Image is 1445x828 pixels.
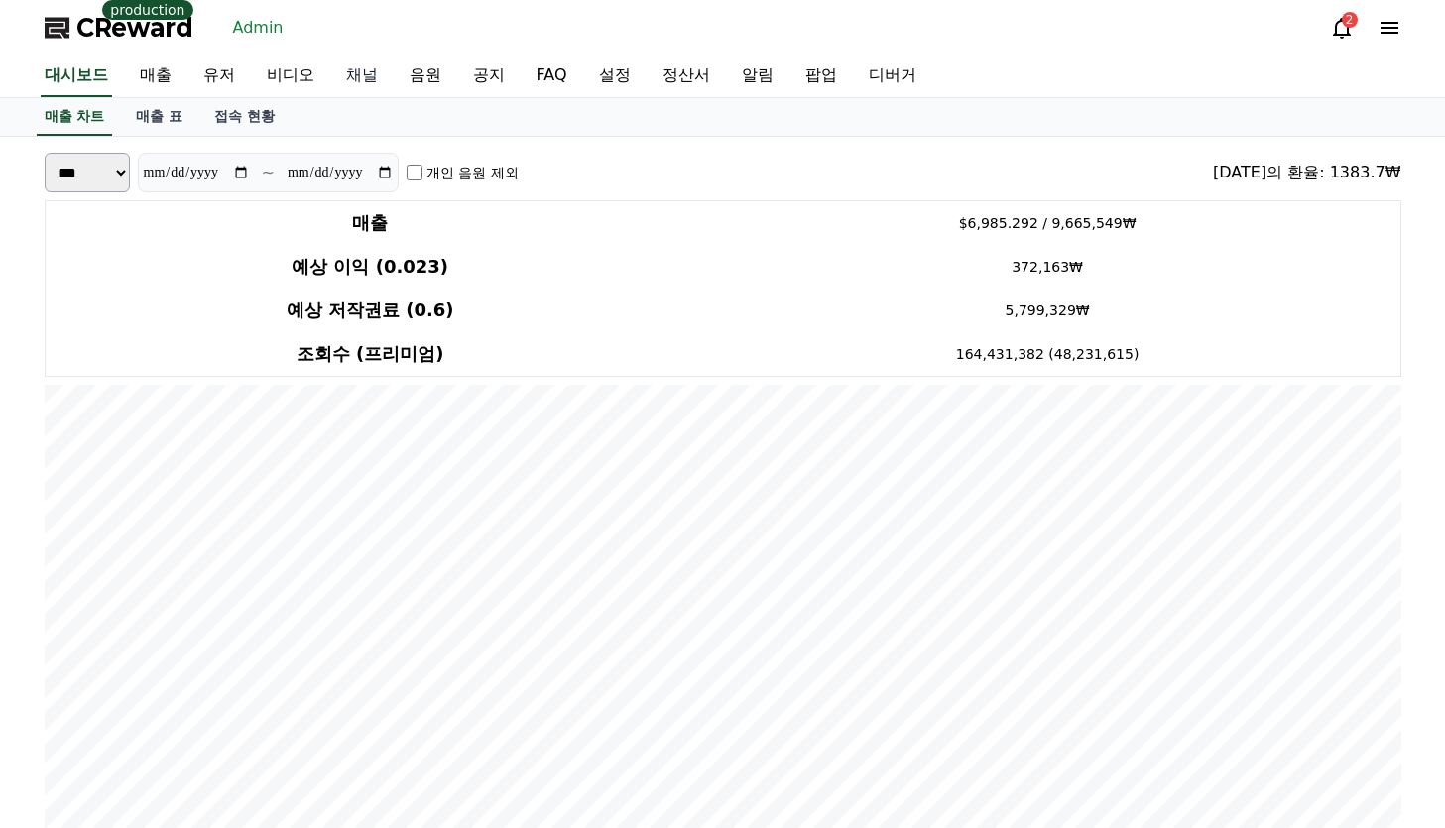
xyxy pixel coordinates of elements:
a: 비디오 [251,56,330,97]
a: 정산서 [647,56,726,97]
a: 음원 [394,56,457,97]
a: Home [6,629,131,678]
span: CReward [76,12,193,44]
span: Settings [294,658,342,674]
a: 디버거 [853,56,932,97]
h4: 예상 저작권료 (0.6) [54,296,687,324]
h4: 예상 이익 (0.023) [54,253,687,281]
h4: 조회수 (프리미엄) [54,340,687,368]
a: 매출 표 [120,98,198,136]
td: 372,163₩ [695,245,1400,289]
a: 접속 현황 [198,98,291,136]
label: 개인 음원 제외 [426,163,519,182]
a: 유저 [187,56,251,97]
div: [DATE]의 환율: 1383.7₩ [1213,161,1400,184]
a: CReward [45,12,193,44]
a: 매출 차트 [37,98,113,136]
a: 팝업 [789,56,853,97]
td: 5,799,329₩ [695,289,1400,332]
a: 알림 [726,56,789,97]
span: Messages [165,659,223,675]
a: Settings [256,629,381,678]
div: 2 [1342,12,1358,28]
a: FAQ [521,56,583,97]
a: Admin [225,12,292,44]
a: 공지 [457,56,521,97]
a: Messages [131,629,256,678]
h4: 매출 [54,209,687,237]
span: Home [51,658,85,674]
a: 설정 [583,56,647,97]
a: 2 [1330,16,1354,40]
a: 채널 [330,56,394,97]
a: 매출 [124,56,187,97]
p: ~ [262,161,275,184]
a: 대시보드 [41,56,112,97]
td: 164,431,382 (48,231,615) [695,332,1400,377]
td: $6,985.292 / 9,665,549₩ [695,201,1400,246]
